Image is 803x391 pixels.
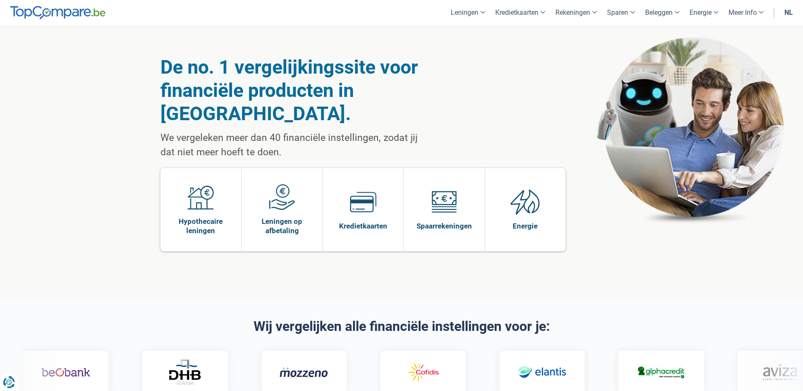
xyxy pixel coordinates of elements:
[513,221,538,231] span: Energie
[40,360,89,385] img: Beobank
[404,168,485,251] a: Spaarrekeningen Spaarrekeningen
[165,217,237,235] span: Hypothecaire leningen
[510,189,540,215] img: Energie
[485,168,566,251] a: Energie Energie
[246,217,318,235] span: Leningen op afbetaling
[635,365,684,380] img: Alphacredit
[10,6,105,19] img: TopCompare
[350,189,376,215] img: Kredietkaarten
[160,319,643,334] h2: Wij vergelijken alle financiële instellingen voor je:
[397,360,446,385] img: Cofidis
[160,55,426,125] h1: De no. 1 vergelijkingssite voor financiële producten in [GEOGRAPHIC_DATA].
[242,168,323,251] a: Leningen op afbetaling Leningen op afbetaling
[279,367,327,377] img: Mozzeno
[323,168,404,251] a: Kredietkaarten Kredietkaarten
[167,359,201,385] img: DHB Bank
[188,184,214,210] img: Hypothecaire leningen
[339,221,387,231] span: Kredietkaarten
[516,360,565,385] img: Elantis
[417,221,472,231] span: Spaarrekeningen
[431,189,457,215] img: Spaarrekeningen
[269,184,295,210] img: Leningen op afbetaling
[160,168,242,251] a: Hypothecaire leningen Hypothecaire leningen
[160,131,426,160] p: We vergeleken meer dan 40 financiële instellingen, zodat jij dat niet meer hoeft te doen.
